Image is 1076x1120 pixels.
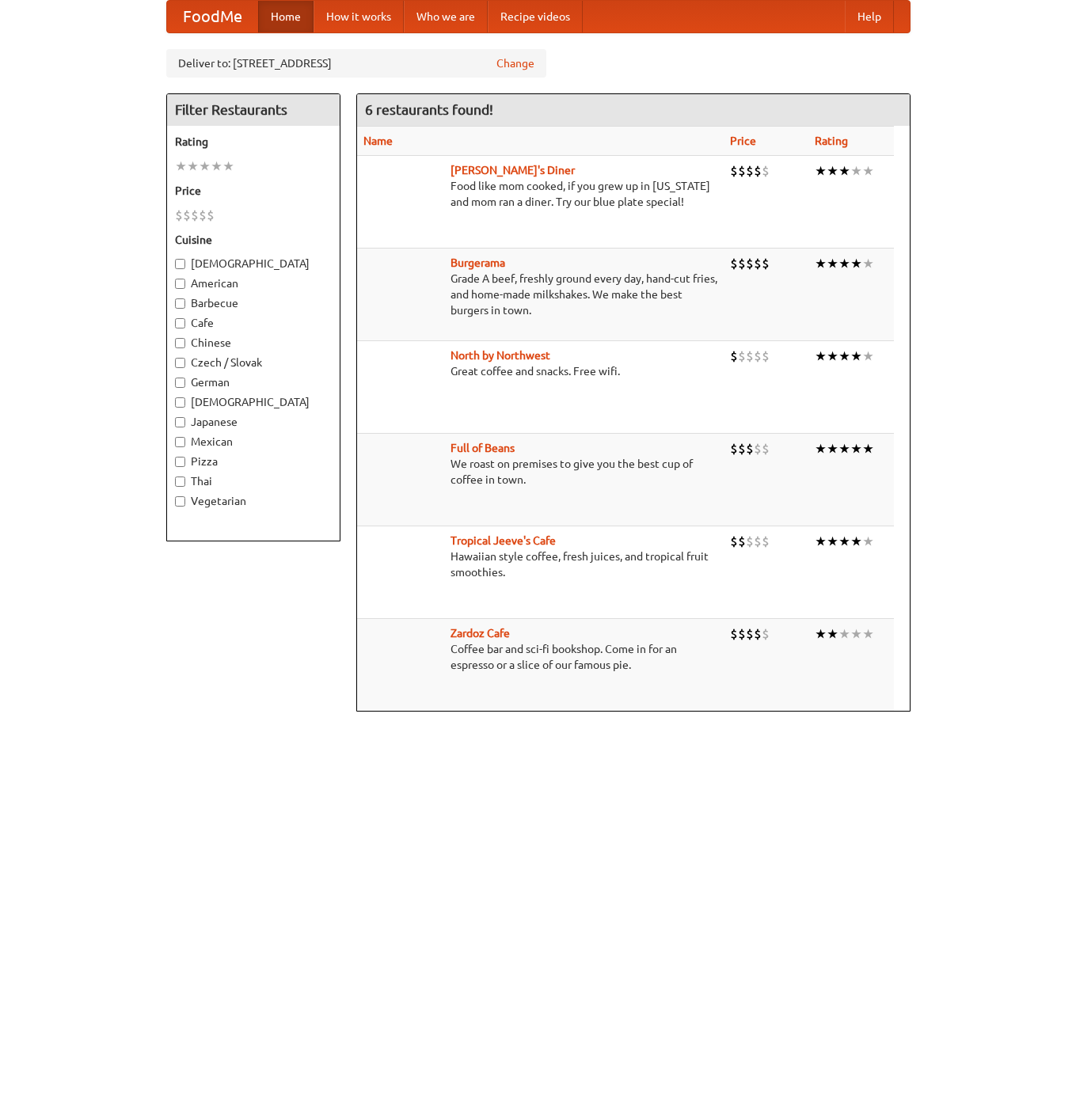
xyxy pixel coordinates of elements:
input: Pizza [175,457,185,467]
label: Cafe [175,315,332,331]
li: $ [738,533,746,550]
li: ★ [838,625,850,643]
li: ★ [815,347,827,365]
li: ★ [827,625,838,643]
input: Czech / Slovak [175,358,185,368]
ng-pluralize: 6 restaurants found! [365,102,493,117]
li: $ [730,255,738,272]
h5: Price [175,183,332,199]
p: Hawaiian style coffee, fresh juices, and tropical fruit smoothies. [363,549,717,580]
a: Who we are [404,1,488,32]
li: $ [762,625,770,643]
a: Recipe videos [488,1,583,32]
li: ★ [850,440,862,457]
img: beans.jpg [363,440,443,519]
li: $ [762,440,770,457]
input: [DEMOGRAPHIC_DATA] [175,259,185,269]
img: zardoz.jpg [363,625,443,704]
a: Tropical Jeeve's Cafe [451,534,556,547]
li: ★ [862,533,874,550]
li: $ [207,207,215,224]
li: $ [730,440,738,457]
p: Great coffee and snacks. Free wifi. [363,363,717,379]
li: ★ [827,255,838,272]
li: ★ [222,158,234,175]
li: $ [746,347,754,365]
li: ★ [862,625,874,643]
li: ★ [850,625,862,643]
li: ★ [175,158,187,175]
p: Coffee bar and sci-fi bookshop. Come in for an espresso or a slice of our famous pie. [363,641,717,673]
p: We roast on premises to give you the best cup of coffee in town. [363,456,717,488]
a: FoodMe [167,1,258,32]
li: $ [762,533,770,550]
li: $ [762,255,770,272]
li: ★ [199,158,211,175]
a: [PERSON_NAME]'s Diner [451,164,575,177]
input: [DEMOGRAPHIC_DATA] [175,397,185,408]
a: Change [496,55,534,71]
li: $ [183,207,191,224]
li: ★ [838,440,850,457]
li: $ [175,207,183,224]
li: ★ [838,162,850,180]
a: Name [363,135,393,147]
div: Deliver to: [STREET_ADDRESS] [166,49,546,78]
label: Mexican [175,434,332,450]
li: ★ [815,162,827,180]
input: Barbecue [175,298,185,309]
li: ★ [850,347,862,365]
p: Grade A beef, freshly ground every day, hand-cut fries, and home-made milkshakes. We make the bes... [363,271,717,318]
li: ★ [815,533,827,550]
li: $ [738,162,746,180]
li: $ [762,347,770,365]
input: German [175,378,185,388]
a: Home [258,1,314,32]
b: Full of Beans [451,442,515,454]
li: $ [762,162,770,180]
li: $ [199,207,207,224]
p: Food like mom cooked, if you grew up in [US_STATE] and mom ran a diner. Try our blue plate special! [363,178,717,210]
li: $ [738,440,746,457]
img: jeeves.jpg [363,533,443,612]
img: sallys.jpg [363,162,443,241]
li: $ [754,255,762,272]
li: ★ [838,347,850,365]
li: ★ [838,533,850,550]
img: north.jpg [363,347,443,427]
li: ★ [827,162,838,180]
li: $ [754,347,762,365]
label: German [175,374,332,390]
li: ★ [827,440,838,457]
input: Japanese [175,417,185,427]
label: Czech / Slovak [175,355,332,370]
li: ★ [827,533,838,550]
li: $ [754,625,762,643]
li: ★ [815,625,827,643]
a: North by Northwest [451,349,550,362]
input: Vegetarian [175,496,185,507]
input: Cafe [175,318,185,328]
label: American [175,275,332,291]
li: ★ [850,255,862,272]
a: How it works [314,1,404,32]
li: ★ [211,158,222,175]
li: ★ [850,533,862,550]
li: $ [746,625,754,643]
li: ★ [815,255,827,272]
li: ★ [815,440,827,457]
li: $ [191,207,199,224]
label: [DEMOGRAPHIC_DATA] [175,256,332,271]
label: Barbecue [175,295,332,311]
input: American [175,279,185,289]
a: Burgerama [451,256,505,269]
li: ★ [187,158,199,175]
li: ★ [827,347,838,365]
label: Vegetarian [175,493,332,509]
li: $ [754,533,762,550]
li: $ [746,440,754,457]
li: ★ [850,162,862,180]
h4: Filter Restaurants [167,94,340,126]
